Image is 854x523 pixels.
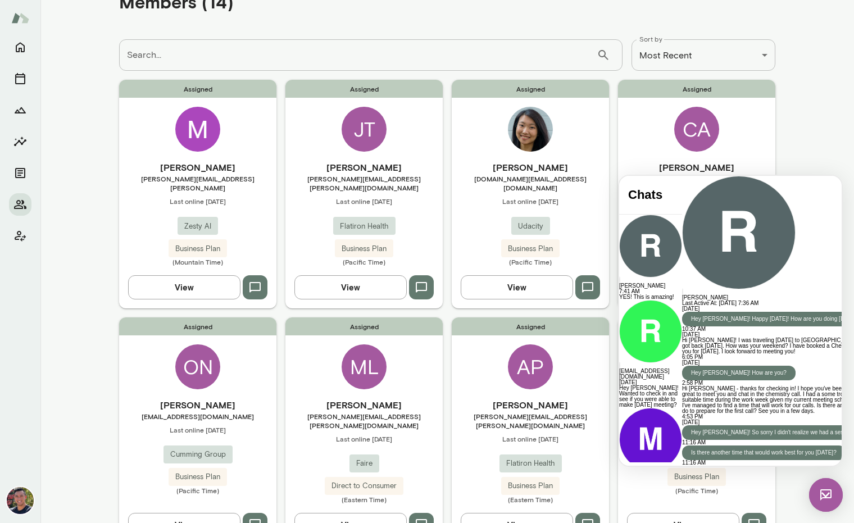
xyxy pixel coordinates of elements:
[72,194,167,200] p: Hey [PERSON_NAME]! How are you?
[618,161,775,174] h6: [PERSON_NAME]
[9,36,31,58] button: Home
[63,284,87,290] span: 11:16 AM
[452,398,609,412] h6: [PERSON_NAME]
[618,486,775,495] span: (Pacific Time)
[452,174,609,192] span: [DOMAIN_NAME][EMAIL_ADDRESS][DOMAIN_NAME]
[119,486,276,495] span: (Pacific Time)
[163,449,233,460] span: Cumming Group
[452,197,609,206] span: Last online [DATE]
[9,162,31,184] button: Documents
[63,150,87,156] span: 10:37 AM
[63,243,80,249] span: [DATE]
[175,107,220,152] img: Michael Merski
[63,178,84,184] span: 6:05 PM
[285,161,443,174] h6: [PERSON_NAME]
[119,80,276,98] span: Assigned
[63,124,140,130] span: Last Active At: [DATE] 7:36 AM
[63,238,84,244] span: 4:53 PM
[461,275,573,299] button: View
[63,130,80,136] span: [DATE]
[72,274,217,280] p: Is there another time that would work best for you [DATE]?
[508,344,553,389] div: AP
[342,107,387,152] div: JT
[9,130,31,153] button: Insights
[285,412,443,430] span: [PERSON_NAME][EMAIL_ADDRESS][PERSON_NAME][DOMAIN_NAME]
[119,398,276,412] h6: [PERSON_NAME]
[333,221,396,232] span: Flatiron Health
[452,434,609,443] span: Last online [DATE]
[169,471,227,483] span: Business Plan
[63,210,266,238] p: Hi [PERSON_NAME] - thanks for checking in! I hope you've been well. It was great to meet you and ...
[452,495,609,504] span: (Eastern Time)
[9,193,31,216] button: Members
[511,221,550,232] span: Udacity
[63,156,80,162] span: [DATE]
[452,80,609,98] span: Assigned
[674,107,719,152] div: CA
[72,140,240,146] p: Hey [PERSON_NAME]! Happy [DATE]! How are you doing [DATE]?
[452,412,609,430] span: [PERSON_NAME][EMAIL_ADDRESS][PERSON_NAME][DOMAIN_NAME]
[285,495,443,504] span: (Eastern Time)
[349,458,379,469] span: Faire
[63,204,84,210] span: 2:58 PM
[285,257,443,266] span: (Pacific Time)
[342,344,387,389] div: ML
[169,243,227,254] span: Business Plan
[285,434,443,443] span: Last online [DATE]
[452,317,609,335] span: Assigned
[128,275,240,299] button: View
[119,174,276,192] span: [PERSON_NAME][EMAIL_ADDRESS][PERSON_NAME]
[72,254,254,260] p: Hey [PERSON_NAME]! So sorry I didn't realize we had a session [DATE]
[667,471,726,483] span: Business Plan
[285,197,443,206] span: Last online [DATE]
[9,225,31,247] button: Client app
[618,174,775,192] span: [PERSON_NAME][EMAIL_ADDRESS][PERSON_NAME][DOMAIN_NAME]
[63,184,80,190] span: [DATE]
[452,161,609,174] h6: [PERSON_NAME]
[501,243,560,254] span: Business Plan
[7,487,34,514] img: Mark Guzman
[119,412,276,421] span: [EMAIL_ADDRESS][DOMAIN_NAME]
[63,289,80,295] span: [DATE]
[119,317,276,335] span: Assigned
[632,39,775,71] div: Most Recent
[9,99,31,121] button: Growth Plan
[508,107,553,152] img: Ruyi Li
[285,398,443,412] h6: [PERSON_NAME]
[285,80,443,98] span: Assigned
[63,263,87,270] span: 11:16 AM
[639,34,662,44] label: Sort by
[452,257,609,266] span: (Pacific Time)
[9,67,31,90] button: Sessions
[63,119,266,125] h6: [PERSON_NAME]
[335,243,393,254] span: Business Plan
[325,480,403,492] span: Direct to Consumer
[285,317,443,335] span: Assigned
[119,161,276,174] h6: [PERSON_NAME]
[119,425,276,434] span: Last online [DATE]
[501,480,560,492] span: Business Plan
[178,221,218,232] span: Zesty AI
[119,197,276,206] span: Last online [DATE]
[11,7,29,29] img: Mento
[63,162,266,179] p: Hi [PERSON_NAME]! I was traveling [DATE] to [GEOGRAPHIC_DATA] and just got back [DATE]. How was y...
[294,275,407,299] button: View
[175,344,220,389] div: ON
[499,458,562,469] span: Flatiron Health
[119,257,276,266] span: (Mountain Time)
[9,12,54,26] h4: Chats
[285,174,443,192] span: [PERSON_NAME][EMAIL_ADDRESS][PERSON_NAME][DOMAIN_NAME]
[618,80,775,98] span: Assigned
